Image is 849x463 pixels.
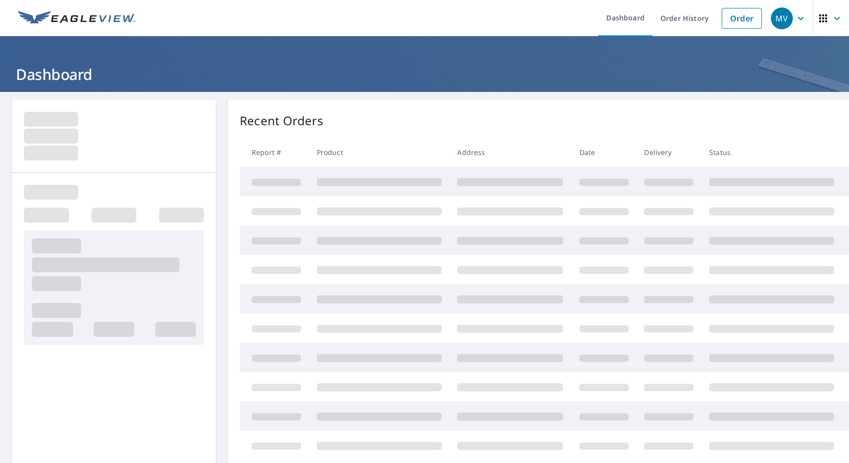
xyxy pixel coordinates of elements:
[771,7,793,29] div: MV
[701,138,842,167] th: Status
[309,138,450,167] th: Product
[722,8,762,29] a: Order
[240,138,309,167] th: Report #
[449,138,571,167] th: Address
[636,138,701,167] th: Delivery
[12,64,837,84] h1: Dashboard
[18,11,135,26] img: EV Logo
[571,138,637,167] th: Date
[240,112,323,130] p: Recent Orders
